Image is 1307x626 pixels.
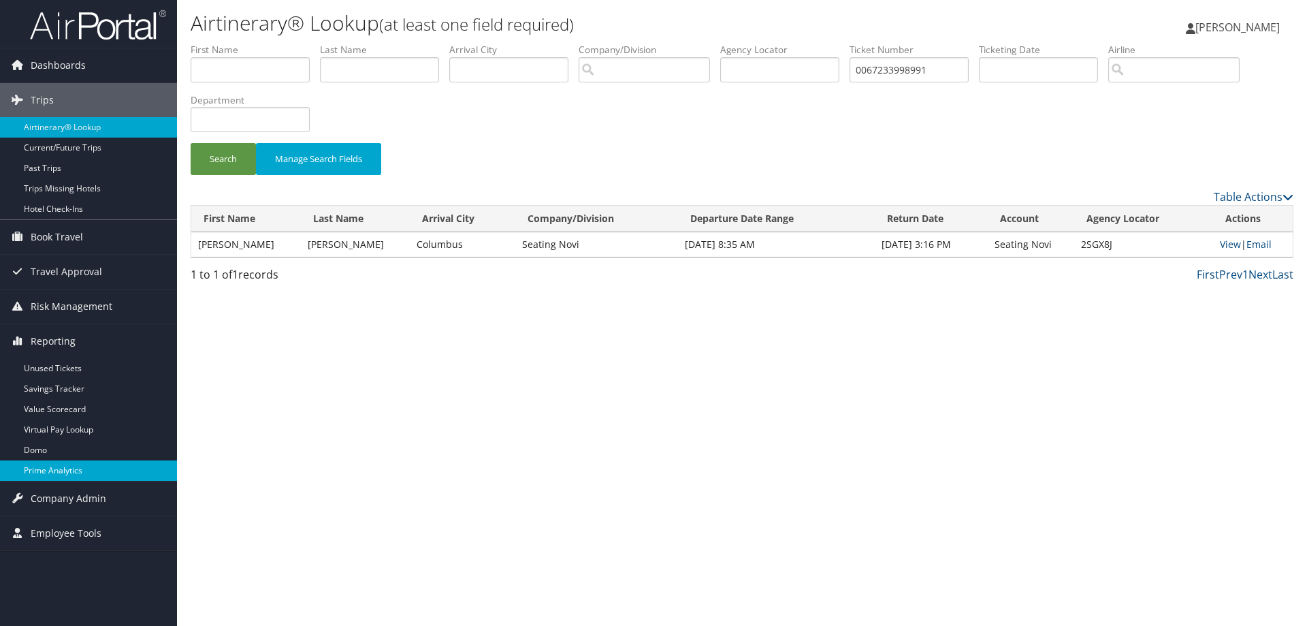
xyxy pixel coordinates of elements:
th: Departure Date Range: activate to sort column ascending [678,206,874,232]
span: Book Travel [31,220,83,254]
span: Company Admin [31,482,106,516]
td: [DATE] 3:16 PM [875,232,988,257]
td: [PERSON_NAME] [301,232,410,257]
a: Next [1248,267,1272,282]
th: Agency Locator: activate to sort column ascending [1074,206,1213,232]
label: Ticketing Date [979,43,1108,57]
th: First Name: activate to sort column ascending [191,206,301,232]
a: [PERSON_NAME] [1186,7,1293,48]
label: Agency Locator [720,43,850,57]
a: Prev [1219,267,1242,282]
td: [PERSON_NAME] [191,232,301,257]
span: Travel Approval [31,255,102,289]
span: Employee Tools [31,516,101,550]
a: Table Actions [1214,189,1293,204]
th: Account: activate to sort column ascending [988,206,1074,232]
th: Arrival City: activate to sort column ascending [410,206,515,232]
td: [DATE] 8:35 AM [678,232,874,257]
label: Company/Division [579,43,720,57]
label: Department [191,93,320,107]
a: 1 [1242,267,1248,282]
label: Arrival City [449,43,579,57]
h1: Airtinerary® Lookup [191,9,926,37]
a: View [1220,238,1241,251]
div: 1 to 1 of records [191,266,451,289]
button: Manage Search Fields [256,143,381,175]
img: airportal-logo.png [30,9,166,41]
span: 1 [232,267,238,282]
small: (at least one field required) [379,13,574,35]
td: 2SGX8J [1074,232,1213,257]
button: Search [191,143,256,175]
td: Seating Novi [988,232,1074,257]
td: Seating Novi [515,232,679,257]
label: Ticket Number [850,43,979,57]
label: Last Name [320,43,449,57]
label: Airline [1108,43,1250,57]
span: Reporting [31,324,76,358]
span: Risk Management [31,289,112,324]
td: Columbus [410,232,515,257]
label: First Name [191,43,320,57]
span: Trips [31,83,54,117]
th: Return Date: activate to sort column ascending [875,206,988,232]
th: Company/Division [515,206,679,232]
td: | [1213,232,1293,257]
span: Dashboards [31,48,86,82]
a: Email [1246,238,1272,251]
a: First [1197,267,1219,282]
th: Last Name: activate to sort column ascending [301,206,410,232]
a: Last [1272,267,1293,282]
span: [PERSON_NAME] [1195,20,1280,35]
th: Actions [1213,206,1293,232]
